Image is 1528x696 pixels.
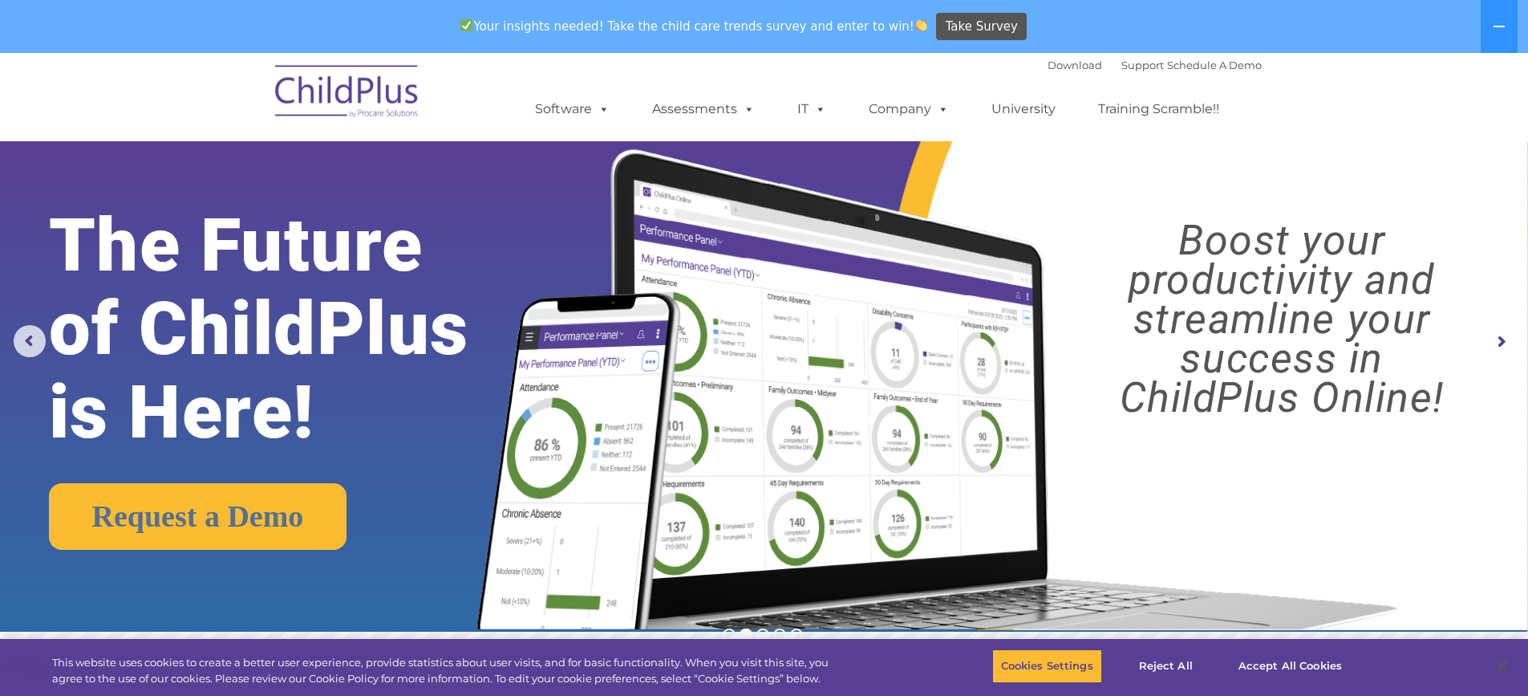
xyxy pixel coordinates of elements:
[52,655,841,686] div: This website uses cookies to create a better user experience, provide statistics about user visit...
[460,19,472,31] img: ✅
[1116,649,1216,683] button: Reject All
[1048,59,1262,71] font: |
[1230,649,1351,683] button: Accept All Cookies
[975,93,1072,125] a: University
[1056,221,1509,417] rs-layer: Boost your productivity and streamline your success in ChildPlus Online!
[267,54,428,134] img: ChildPlus by Procare Solutions
[915,19,927,31] img: 👏
[454,10,934,42] span: Your insights needed! Take the child care trends survey and enter to win!
[519,93,626,125] a: Software
[1082,93,1235,125] a: Training Scramble!!
[936,13,1027,41] a: Take Survey
[49,483,347,550] a: Request a Demo
[781,93,842,125] a: IT
[636,93,771,125] a: Assessments
[946,13,1018,41] span: Take Survey
[1048,59,1102,71] a: Download
[1167,59,1262,71] a: Schedule A Demo
[49,204,537,454] rs-layer: The Future of ChildPlus is Here!
[1121,59,1164,71] a: Support
[992,649,1102,683] button: Cookies Settings
[1485,649,1520,684] button: Close
[853,93,965,125] a: Company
